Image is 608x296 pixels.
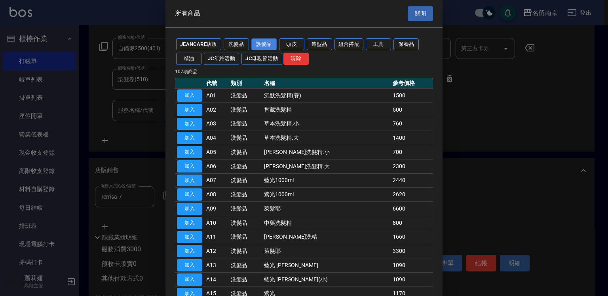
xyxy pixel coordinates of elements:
[393,38,419,51] button: 保養品
[204,159,229,173] td: A06
[176,38,221,51] button: JeanCare店販
[204,188,229,202] td: A08
[229,244,262,258] td: 洗髮品
[241,53,282,65] button: JC母親節活動
[251,38,277,51] button: 護髮品
[229,272,262,287] td: 洗髮品
[177,146,202,158] button: 加入
[177,89,202,102] button: 加入
[204,244,229,258] td: A12
[177,245,202,257] button: 加入
[391,117,433,131] td: 760
[262,230,391,244] td: [PERSON_NAME]洗精
[229,89,262,103] td: 洗髮品
[175,68,433,75] p: 107 項商品
[229,159,262,173] td: 洗髮品
[391,102,433,117] td: 500
[204,173,229,188] td: A07
[204,145,229,159] td: A05
[262,78,391,89] th: 名稱
[204,272,229,287] td: A14
[262,244,391,258] td: 萊髮耶
[229,117,262,131] td: 洗髮品
[391,173,433,188] td: 2440
[279,38,304,51] button: 頭皮
[229,78,262,89] th: 類別
[229,188,262,202] td: 洗髮品
[262,89,391,103] td: 沉默洗髮精(養)
[229,216,262,230] td: 洗髮品
[177,175,202,187] button: 加入
[391,159,433,173] td: 2300
[177,231,202,243] button: 加入
[262,188,391,202] td: 紫光1000ml
[391,230,433,244] td: 1660
[262,258,391,273] td: 藍光 [PERSON_NAME]
[391,202,433,216] td: 6600
[229,102,262,117] td: 洗髮品
[204,230,229,244] td: A11
[391,258,433,273] td: 1090
[204,117,229,131] td: A03
[262,145,391,159] td: [PERSON_NAME]洗髮精.小
[229,131,262,145] td: 洗髮品
[391,188,433,202] td: 2620
[408,6,433,21] button: 關閉
[283,53,309,65] button: 清除
[307,38,332,51] button: 造型品
[391,145,433,159] td: 700
[391,78,433,89] th: 參考價格
[262,117,391,131] td: 草本洗髮精.小
[262,202,391,216] td: 萊髮耶
[391,89,433,103] td: 1500
[204,78,229,89] th: 代號
[391,216,433,230] td: 800
[204,53,239,65] button: JC年終活動
[177,118,202,130] button: 加入
[177,188,202,201] button: 加入
[177,203,202,215] button: 加入
[229,230,262,244] td: 洗髮品
[262,272,391,287] td: 藍光 [PERSON_NAME](小)
[177,160,202,173] button: 加入
[204,258,229,273] td: A13
[229,258,262,273] td: 洗髮品
[391,244,433,258] td: 3300
[229,173,262,188] td: 洗髮品
[204,216,229,230] td: A10
[262,159,391,173] td: [PERSON_NAME]洗髮精.大
[229,145,262,159] td: 洗髮品
[204,102,229,117] td: A02
[176,53,201,65] button: 精油
[262,173,391,188] td: 藍光1000ml
[391,272,433,287] td: 1090
[177,273,202,286] button: 加入
[177,104,202,116] button: 加入
[262,216,391,230] td: 中藥洗髮精
[204,89,229,103] td: A01
[177,132,202,144] button: 加入
[262,102,391,117] td: 肯葳洗髮精
[366,38,391,51] button: 工具
[229,202,262,216] td: 洗髮品
[204,131,229,145] td: A04
[204,202,229,216] td: A09
[391,131,433,145] td: 1400
[175,9,200,17] span: 所有商品
[262,131,391,145] td: 草本洗髮精.大
[177,259,202,271] button: 加入
[334,38,364,51] button: 組合搭配
[177,217,202,229] button: 加入
[224,38,249,51] button: 洗髮品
